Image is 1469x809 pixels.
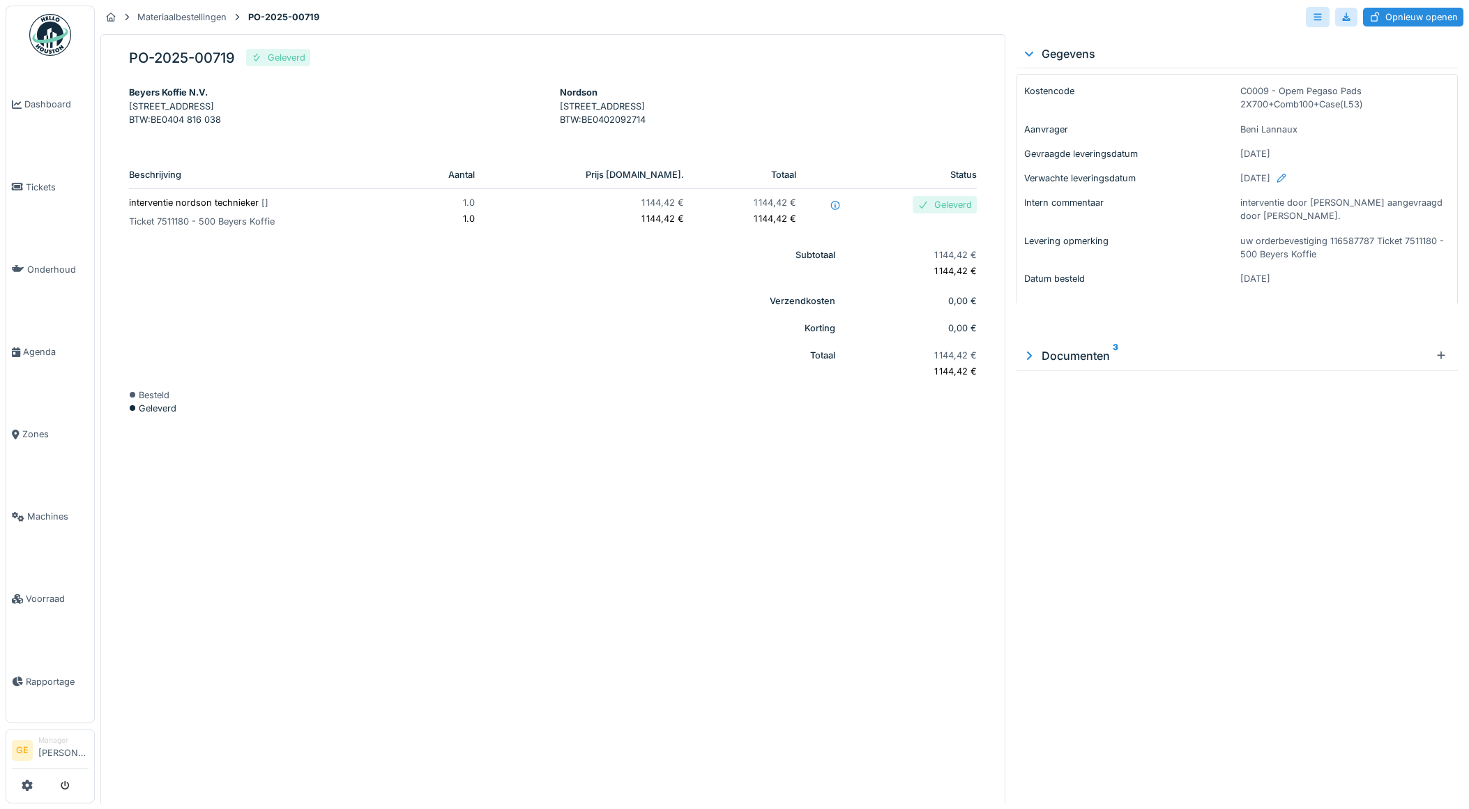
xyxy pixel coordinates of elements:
span: Agenda [23,345,89,358]
div: Nordson [560,86,977,99]
div: Documenten [1022,347,1430,364]
sup: 3 [1113,347,1118,364]
th: Totaal [129,342,846,388]
a: Zones [6,393,94,476]
p: Verwachte leveringsdatum [1024,172,1235,185]
th: Verzendkosten [129,287,846,315]
p: Datum besteld [1024,272,1235,285]
p: [STREET_ADDRESS] [560,100,977,113]
p: 1 144,42 € [497,212,684,225]
p: BTW : BE0402092714 [560,113,977,126]
th: Subtotaal [129,241,846,287]
div: Manager [38,735,89,746]
p: 1 144,42 € [497,196,684,209]
a: Machines [6,476,94,558]
p: Gevraagde leveringsdatum [1024,147,1235,160]
th: Aantal [401,161,485,189]
td: 0,00 € [846,315,977,342]
strong: PO-2025-00719 [243,10,325,24]
span: Rapportage [26,675,89,688]
div: Besteld [129,388,977,402]
span: Voorraad [26,592,89,605]
p: 1.0 [412,212,474,225]
div: Beyers Koffie N.V. [129,86,546,99]
div: Geleverd [129,402,977,415]
span: Machines [27,510,89,523]
p: 1 144,42 € [858,264,977,278]
p: BTW : BE0404 816 038 [129,113,546,126]
p: 1 144,42 € [858,365,977,378]
a: GE Manager[PERSON_NAME] [12,735,89,769]
a: Voorraad [6,558,94,640]
p: Beni Lannaux [1240,123,1451,136]
p: [STREET_ADDRESS] [129,100,546,113]
a: Agenda [6,310,94,393]
p: [DATE] [1240,147,1451,160]
p: interventie nordson technieker [129,196,390,209]
div: Geleverd [934,198,972,211]
p: Aanvrager [1024,123,1235,136]
div: [DATE] [1240,172,1451,196]
div: Opnieuw openen [1363,8,1463,27]
th: Prijs [DOMAIN_NAME]. [486,161,695,189]
a: Rapportage [6,640,94,723]
span: [ ] [261,197,268,208]
div: Gegevens [1022,45,1452,62]
div: Geleverd [268,51,305,64]
th: Korting [129,315,846,342]
p: [DATE] [1240,272,1451,285]
p: 1.0 [412,196,474,209]
p: interventie door [PERSON_NAME] aangevraagd door [PERSON_NAME]. [1240,196,1451,222]
li: [PERSON_NAME] [38,735,89,765]
p: Intern commentaar [1024,196,1235,222]
p: 1 144,42 € [858,248,977,262]
p: Levering opmerking [1024,234,1235,261]
p: Kostencode [1024,84,1235,111]
li: GE [12,740,33,761]
a: Dashboard [6,63,94,146]
p: uw orderbevestiging 116587787 Ticket 7511180 - 500 Beyers Koffie [1240,234,1451,261]
a: Tickets [6,146,94,228]
p: C0009 - Opem Pegaso Pads 2X700+Comb100+Case(L53) [1240,84,1451,111]
span: Zones [22,428,89,441]
th: Totaal [695,161,807,189]
div: Materiaalbestellingen [137,10,227,24]
th: Status [846,161,977,189]
span: Dashboard [24,98,89,111]
th: Beschrijving [129,161,401,189]
h5: PO-2025-00719 [129,50,235,66]
td: 0,00 € [846,287,977,315]
span: Onderhoud [27,263,89,276]
img: Badge_color-CXgf-gQk.svg [29,14,71,56]
p: 1 144,42 € [858,349,977,362]
span: Tickets [26,181,89,194]
p: Ticket 7511180 - 500 Beyers Koffie [129,215,390,228]
p: 1 144,42 € [706,196,796,209]
a: Onderhoud [6,228,94,310]
p: 1 144,42 € [706,212,796,225]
